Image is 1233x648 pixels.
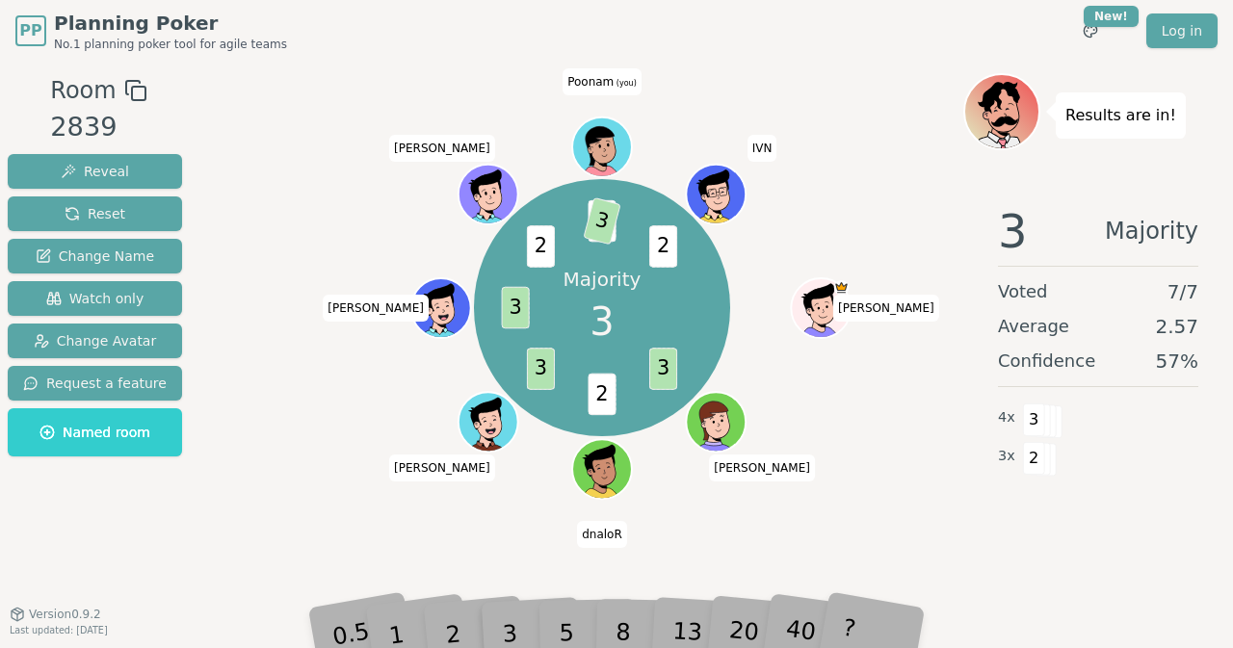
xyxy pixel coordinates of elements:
[577,521,627,548] span: Click to change your name
[36,246,154,266] span: Change Name
[1105,208,1198,254] span: Majority
[1167,278,1198,305] span: 7 / 7
[527,226,555,269] span: 2
[649,349,677,391] span: 3
[389,135,495,162] span: Click to change your name
[998,446,1015,467] span: 3 x
[588,374,616,416] span: 2
[323,295,429,322] span: Click to change your name
[8,154,182,189] button: Reveal
[998,278,1048,305] span: Voted
[748,135,777,162] span: Click to change your name
[833,295,939,322] span: Click to change your name
[8,366,182,401] button: Request a feature
[502,287,530,329] span: 3
[1146,13,1218,48] a: Log in
[1023,442,1045,475] span: 2
[998,407,1015,428] span: 4 x
[34,331,157,350] span: Change Avatar
[8,408,182,456] button: Named room
[8,281,182,316] button: Watch only
[1023,403,1045,436] span: 3
[10,607,101,622] button: Version0.9.2
[614,79,637,88] span: (you)
[50,108,146,147] div: 2839
[574,119,630,175] button: Click to change your avatar
[65,204,125,223] span: Reset
[8,324,182,358] button: Change Avatar
[563,68,642,95] span: Click to change your name
[709,454,815,481] span: Click to change your name
[564,266,642,293] p: Majority
[583,197,620,246] span: 3
[588,200,616,243] span: 5
[590,293,614,350] span: 3
[54,10,287,37] span: Planning Poker
[39,423,150,442] span: Named room
[998,313,1069,340] span: Average
[834,280,849,295] span: James is the host
[10,625,108,635] span: Last updated: [DATE]
[1073,13,1108,48] button: New!
[1156,348,1198,375] span: 57 %
[649,226,677,269] span: 2
[54,37,287,52] span: No.1 planning poker tool for agile teams
[527,349,555,391] span: 3
[8,196,182,231] button: Reset
[998,208,1028,254] span: 3
[61,162,129,181] span: Reveal
[1065,102,1176,129] p: Results are in!
[46,289,144,308] span: Watch only
[389,454,495,481] span: Click to change your name
[29,607,101,622] span: Version 0.9.2
[998,348,1095,375] span: Confidence
[50,73,116,108] span: Room
[8,239,182,273] button: Change Name
[1084,6,1139,27] div: New!
[15,10,287,52] a: PPPlanning PokerNo.1 planning poker tool for agile teams
[23,374,167,393] span: Request a feature
[19,19,41,42] span: PP
[1155,313,1198,340] span: 2.57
